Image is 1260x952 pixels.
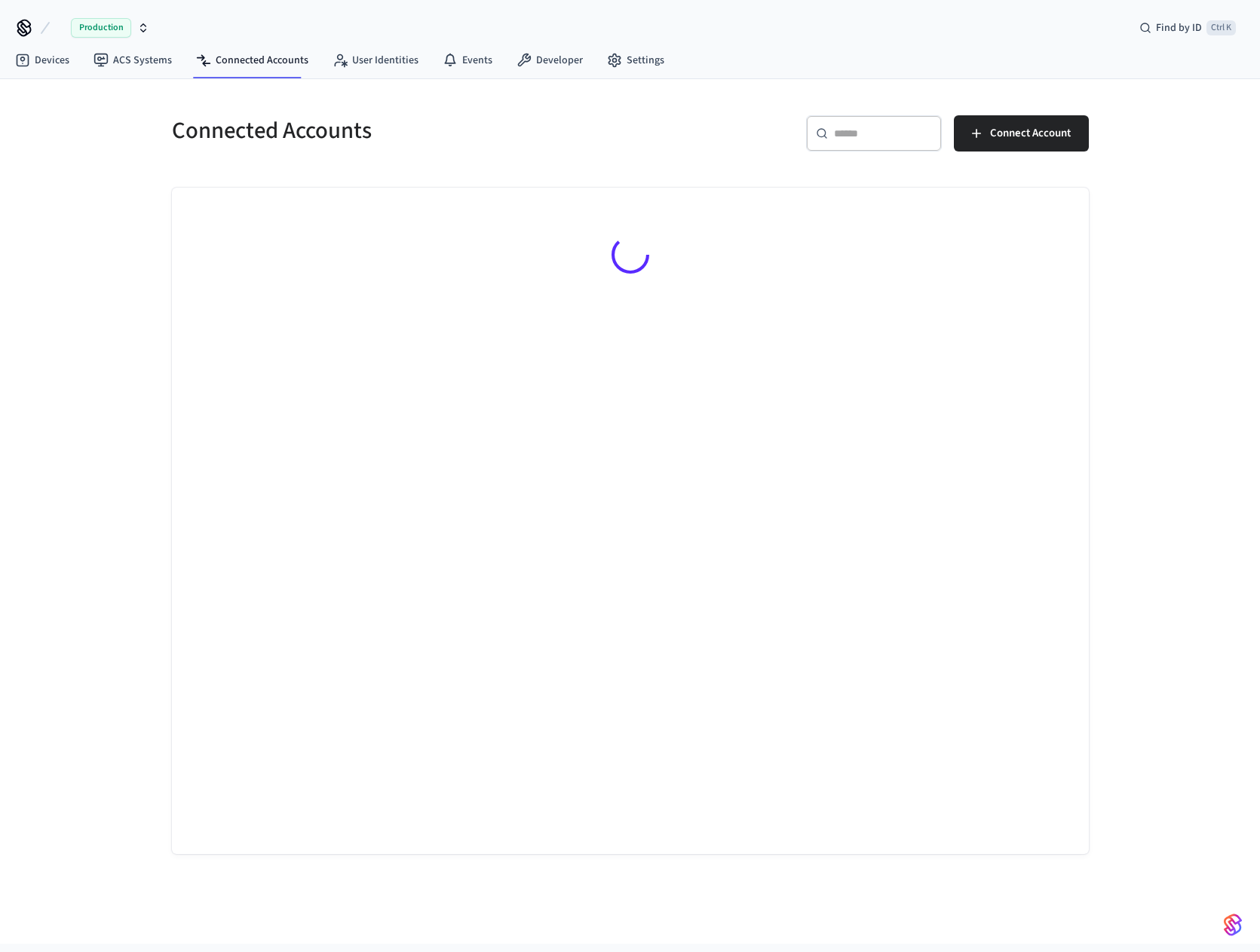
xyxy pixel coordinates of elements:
[81,47,184,74] a: ACS Systems
[504,47,595,74] a: Developer
[431,47,504,74] a: Events
[1206,20,1236,35] span: Ctrl K
[71,18,131,38] span: Production
[184,47,320,74] a: Connected Accounts
[954,115,1089,152] button: Connect Account
[595,47,676,74] a: Settings
[1127,14,1248,41] div: Find by IDCtrl K
[990,124,1071,143] span: Connect Account
[1156,20,1202,35] span: Find by ID
[172,115,621,146] h5: Connected Accounts
[3,47,81,74] a: Devices
[320,47,431,74] a: User Identities
[1224,913,1242,937] img: SeamLogoGradient.69752ec5.svg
